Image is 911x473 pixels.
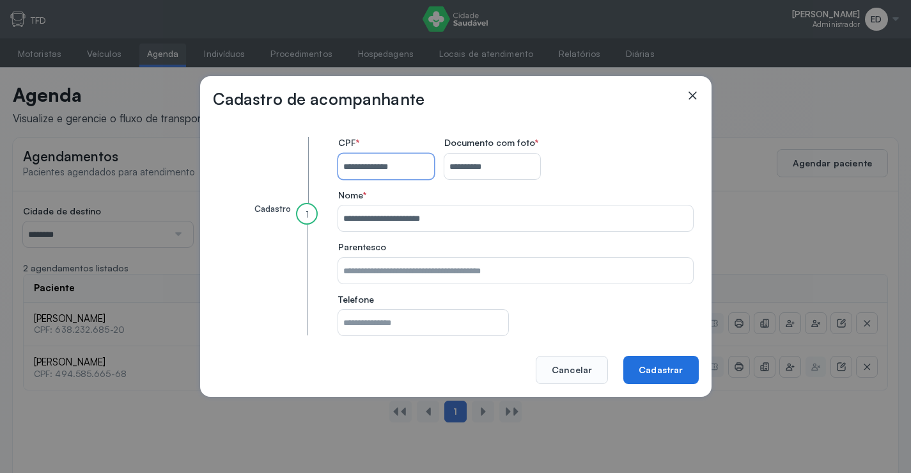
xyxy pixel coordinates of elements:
h3: Cadastro de acompanhante [213,89,425,109]
button: Cancelar [536,356,608,384]
span: 1 [306,209,309,220]
button: Cadastrar [623,356,698,384]
span: Telefone [338,294,374,305]
span: Parentesco [338,241,386,253]
span: Nome [338,189,366,201]
small: Cadastro [254,204,291,214]
span: CPF [338,137,359,148]
span: Documento com foto [444,137,538,148]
